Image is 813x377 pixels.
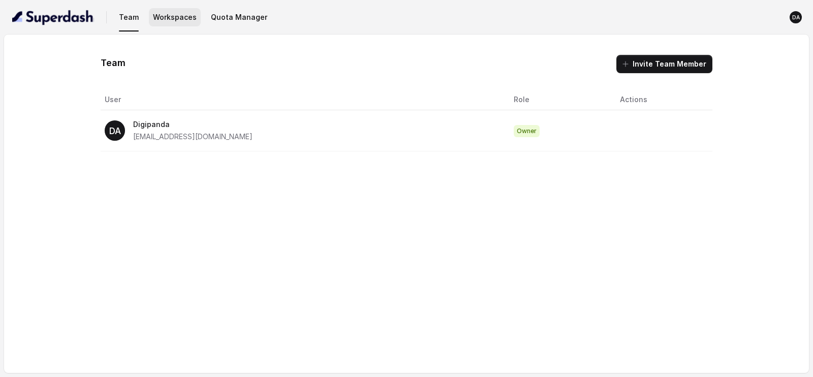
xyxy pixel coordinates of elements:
th: User [101,89,505,110]
span: Owner [514,125,540,137]
text: DA [109,125,121,136]
th: Actions [612,89,712,110]
th: Role [506,89,612,110]
text: DA [792,14,800,21]
p: Digipanda [133,118,253,131]
img: light.svg [12,9,94,25]
button: Invite Team Member [616,55,712,73]
span: [EMAIL_ADDRESS][DOMAIN_NAME] [133,132,253,141]
button: Quota Manager [207,8,271,26]
button: Workspaces [149,8,201,26]
h1: Team [101,55,126,71]
button: Team [115,8,143,26]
